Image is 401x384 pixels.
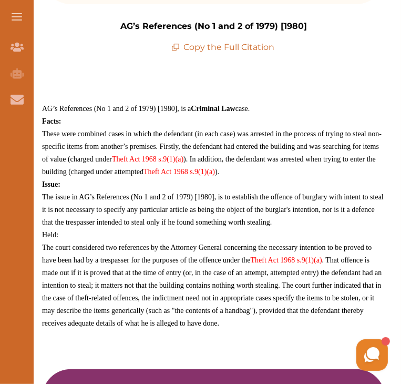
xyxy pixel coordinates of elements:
[42,130,382,176] span: These were combined cases in which the defendant (in each case) was arrested in the process of tr...
[120,20,307,33] p: AG’s References (No 1 and 2 of 1979) [1980]
[191,105,235,113] strong: Criminal Law
[42,244,382,327] span: The court considered two references by the Attorney General concerning the necessary intention to...
[251,256,322,264] a: Theft Act 1968 s.9(1)(a)
[42,180,60,188] strong: Issue:
[42,117,61,125] strong: Facts:
[112,155,183,163] a: Theft Act 1968 s.9(1)(a)
[42,105,250,113] span: AG’s References (No 1 and 2 of 1979) [1980], is a case.
[149,337,390,373] iframe: HelpCrunch
[171,41,275,54] p: Copy the Full Citation
[143,168,215,176] a: Theft Act 1968 s.9(1)(a)
[42,193,384,226] span: The issue in AG’s References (No 1 and 2 of 1979) [1980], is to establish the offence of burglary...
[42,231,58,239] span: Held:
